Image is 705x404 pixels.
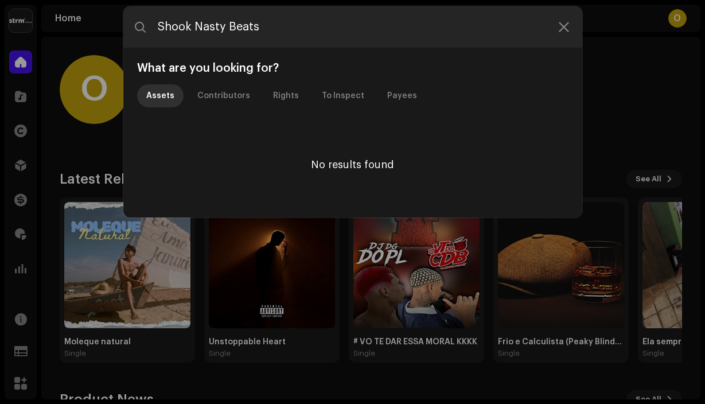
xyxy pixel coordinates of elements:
[311,160,394,169] span: No results found
[322,84,364,107] div: To Inspect
[146,84,174,107] div: Assets
[133,61,573,75] div: What are you looking for?
[197,84,250,107] div: Contributors
[273,84,299,107] div: Rights
[387,84,417,107] div: Payees
[123,6,582,48] input: Search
